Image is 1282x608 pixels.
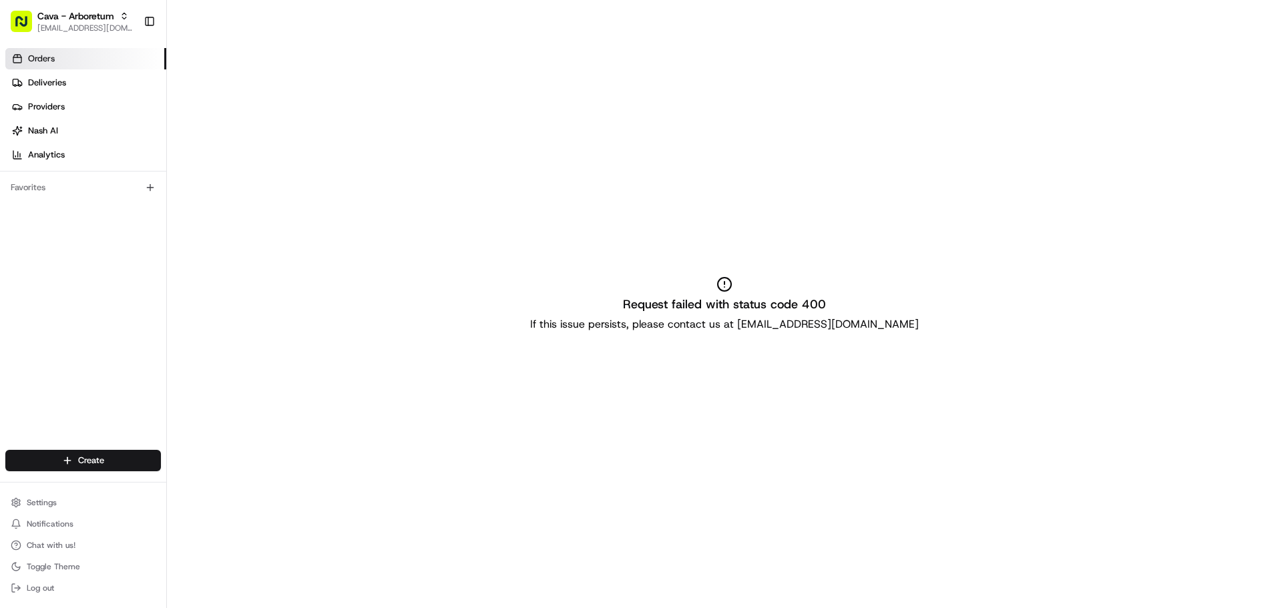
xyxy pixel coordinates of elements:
a: Providers [5,96,166,117]
span: [PERSON_NAME] [41,207,108,218]
button: Create [5,450,161,471]
div: Favorites [5,177,161,198]
h2: Request failed with status code 400 [623,295,826,314]
button: Cava - Arboretum[EMAIL_ADDRESS][DOMAIN_NAME] [5,5,138,37]
img: Wisdom Oko [13,230,35,256]
div: Past conversations [13,174,89,184]
span: Knowledge Base [27,298,102,312]
button: See all [207,171,243,187]
button: Chat with us! [5,536,161,555]
span: • [111,207,116,218]
a: Analytics [5,144,166,166]
button: Start new chat [227,131,243,147]
a: Deliveries [5,72,166,93]
span: Wisdom [PERSON_NAME] [41,243,142,254]
span: Notifications [27,519,73,529]
img: 1736555255976-a54dd68f-1ca7-489b-9aae-adbdc363a1c4 [27,244,37,254]
button: [EMAIL_ADDRESS][DOMAIN_NAME] [37,23,133,33]
span: Toggle Theme [27,561,80,572]
a: Nash AI [5,120,166,141]
div: 📗 [13,300,24,310]
button: Log out [5,579,161,597]
img: Nash [13,13,40,40]
span: • [145,243,150,254]
span: Pylon [133,331,162,341]
button: Cava - Arboretum [37,9,114,23]
button: Notifications [5,515,161,533]
div: Start new chat [60,127,219,141]
span: API Documentation [126,298,214,312]
span: [DATE] [152,243,180,254]
span: Chat with us! [27,540,75,551]
input: Clear [35,86,220,100]
div: We're available if you need us! [60,141,184,151]
span: Settings [27,497,57,508]
span: Nash AI [28,125,58,137]
a: Orders [5,48,166,69]
a: 📗Knowledge Base [8,293,108,317]
img: Liam S. [13,194,35,216]
span: Deliveries [28,77,66,89]
div: 💻 [113,300,124,310]
span: Create [78,454,104,467]
a: Powered byPylon [94,330,162,341]
p: Welcome 👋 [13,53,243,75]
button: Toggle Theme [5,557,161,576]
button: Settings [5,493,161,512]
span: Analytics [28,149,65,161]
img: 1736555255976-a54dd68f-1ca7-489b-9aae-adbdc363a1c4 [27,208,37,218]
img: 5e9a9d7314ff4150bce227a61376b483.jpg [28,127,52,151]
span: Providers [28,101,65,113]
span: Log out [27,583,54,593]
a: 💻API Documentation [108,293,220,317]
span: [DATE] [118,207,146,218]
img: 1736555255976-a54dd68f-1ca7-489b-9aae-adbdc363a1c4 [13,127,37,151]
span: Orders [28,53,55,65]
p: If this issue persists, please contact us at [EMAIL_ADDRESS][DOMAIN_NAME] [530,316,919,332]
